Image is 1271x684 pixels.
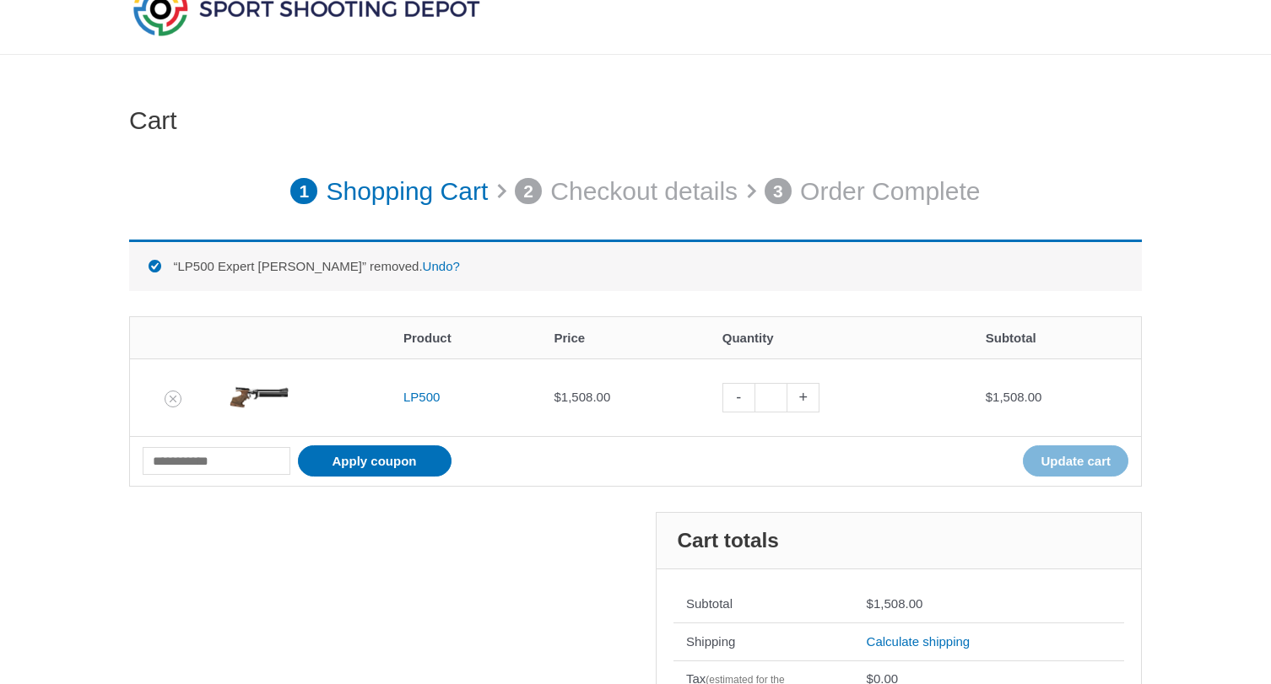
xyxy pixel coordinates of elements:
[867,596,873,611] span: $
[129,105,1142,136] h1: Cart
[515,168,738,215] a: 2 Checkout details
[542,317,710,358] th: Price
[515,178,542,205] span: 2
[298,445,452,477] button: Apply coupon
[554,390,561,404] span: $
[290,168,488,215] a: 1 Shopping Cart
[423,259,460,273] a: Undo?
[326,168,488,215] p: Shopping Cart
[867,634,971,649] a: Calculate shipping
[722,383,754,412] a: -
[1023,445,1128,477] button: Update cart
[129,240,1142,291] div: “LP500 Expert [PERSON_NAME]” removed.
[554,390,611,404] bdi: 1,508.00
[165,390,181,407] a: Remove LP500 from cart
[754,383,787,412] input: Product quantity
[986,390,1042,404] bdi: 1,508.00
[290,178,317,205] span: 1
[230,368,289,427] img: LP500 Economy
[657,513,1141,569] h2: Cart totals
[973,317,1141,358] th: Subtotal
[867,596,923,611] bdi: 1,508.00
[673,622,854,660] th: Shipping
[986,390,992,404] span: $
[391,317,542,358] th: Product
[710,317,973,358] th: Quantity
[550,168,738,215] p: Checkout details
[673,586,854,623] th: Subtotal
[403,390,440,404] a: LP500
[787,383,819,412] a: +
